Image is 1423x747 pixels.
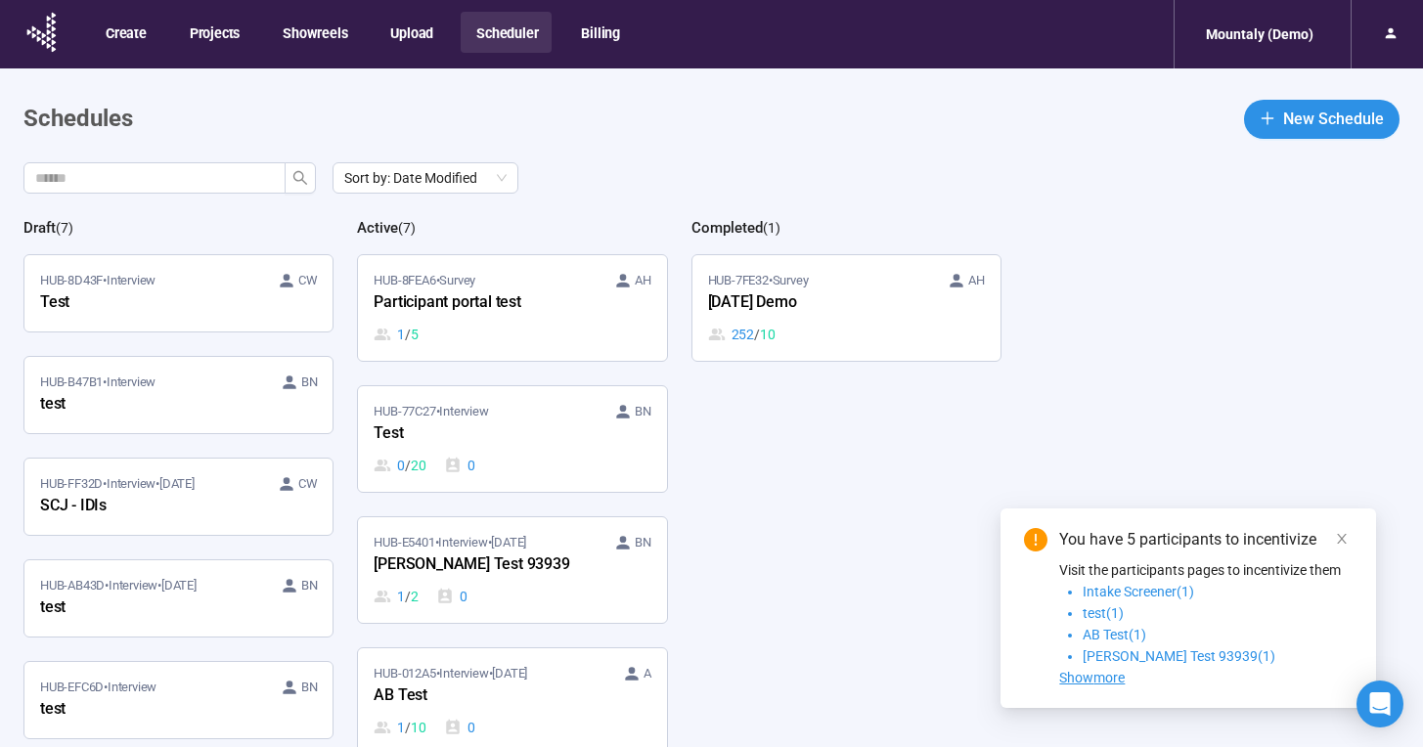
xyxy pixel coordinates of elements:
span: / [405,586,411,607]
span: test(1) [1083,605,1124,621]
span: AH [635,271,651,290]
div: test [40,697,255,723]
span: Showmore [1059,670,1125,685]
div: 1 [374,717,425,738]
p: Visit the participants pages to incentivize them [1059,559,1353,581]
span: / [754,324,760,345]
time: [DATE] [491,535,526,549]
time: [DATE] [159,476,195,491]
span: HUB-7FE32 • Survey [708,271,809,290]
span: HUB-8D43F • Interview [40,271,156,290]
span: 10 [760,324,776,345]
h1: Schedules [23,101,133,138]
button: Billing [565,12,634,53]
div: Mountaly (Demo) [1194,16,1325,53]
span: BN [301,678,318,697]
a: HUB-AB43D•Interview•[DATE] BNtest [24,560,333,637]
button: Projects [174,12,253,53]
button: Scheduler [461,12,552,53]
div: 252 [708,324,776,345]
button: Create [90,12,160,53]
span: Intake Screener(1) [1083,584,1194,599]
span: HUB-8FEA6 • Survey [374,271,475,290]
button: Showreels [267,12,361,53]
a: HUB-8D43F•Interview CWTest [24,255,333,331]
span: 20 [411,455,426,476]
span: Sort by: Date Modified [344,163,507,193]
a: HUB-E5401•Interview•[DATE] BN[PERSON_NAME] Test 939391 / 20 [358,517,666,623]
span: HUB-FF32D • Interview • [40,474,195,494]
span: ( 7 ) [398,220,416,236]
span: / [405,717,411,738]
div: 0 [374,455,425,476]
span: / [405,324,411,345]
a: HUB-77C27•Interview BNTest0 / 200 [358,386,666,492]
span: HUB-B47B1 • Interview [40,373,156,392]
span: BN [301,576,318,595]
div: [DATE] Demo [708,290,923,316]
time: [DATE] [161,578,197,593]
span: New Schedule [1283,107,1384,131]
span: BN [635,402,651,421]
span: AB Test(1) [1083,627,1146,642]
span: / [405,455,411,476]
h2: Completed [691,219,763,237]
span: ( 1 ) [763,220,780,236]
span: BN [635,533,651,552]
span: HUB-E5401 • Interview • [374,533,526,552]
div: Open Intercom Messenger [1356,681,1403,727]
button: plusNew Schedule [1244,100,1400,139]
span: plus [1260,110,1275,126]
div: test [40,392,255,417]
a: HUB-EFC6D•Interview BNtest [24,662,333,738]
div: 0 [444,717,475,738]
span: close [1335,532,1349,546]
h2: Active [357,219,398,237]
div: SCJ - IDIs [40,494,255,519]
div: Test [374,421,589,447]
span: A [644,664,651,683]
span: exclamation-circle [1024,528,1047,551]
span: ( 7 ) [56,220,73,236]
span: AH [968,271,985,290]
div: 1 [374,324,418,345]
span: HUB-77C27 • Interview [374,402,488,421]
span: BN [301,373,318,392]
span: CW [298,474,318,494]
a: HUB-7FE32•Survey AH[DATE] Demo252 / 10 [692,255,1001,361]
a: HUB-FF32D•Interview•[DATE] CWSCJ - IDIs [24,459,333,535]
a: HUB-B47B1•Interview BNtest [24,357,333,433]
span: [PERSON_NAME] Test 93939(1) [1083,648,1275,664]
div: You have 5 participants to incentivize [1059,528,1353,551]
span: 10 [411,717,426,738]
span: HUB-AB43D • Interview • [40,576,197,595]
span: 2 [411,586,419,607]
div: AB Test [374,683,589,709]
div: 1 [374,586,418,607]
span: CW [298,271,318,290]
div: 0 [444,455,475,476]
button: search [285,162,316,194]
div: [PERSON_NAME] Test 93939 [374,552,589,578]
div: 0 [436,586,467,607]
div: Test [40,290,255,316]
span: HUB-012A5 • Interview • [374,664,527,683]
span: 5 [411,324,419,345]
span: search [292,170,308,186]
time: [DATE] [492,666,527,681]
span: HUB-EFC6D • Interview [40,678,156,697]
h2: Draft [23,219,56,237]
div: Participant portal test [374,290,589,316]
div: test [40,595,255,621]
button: Upload [375,12,447,53]
a: HUB-8FEA6•Survey AHParticipant portal test1 / 5 [358,255,666,361]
